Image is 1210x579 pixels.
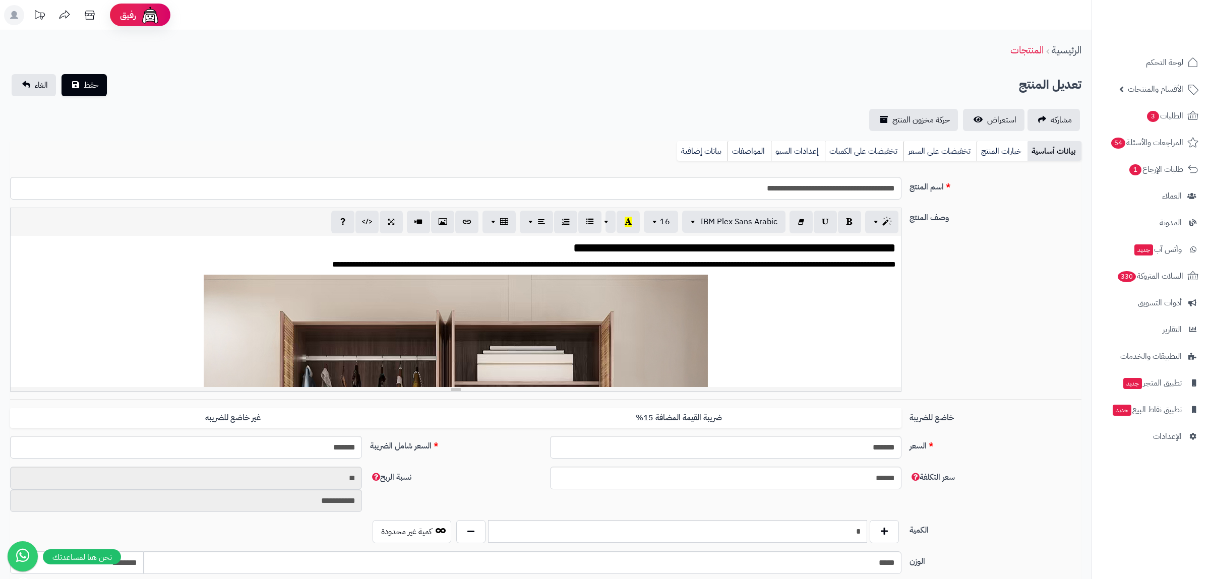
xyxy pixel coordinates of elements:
[660,216,670,228] span: 16
[1123,378,1142,389] span: جديد
[1128,82,1183,96] span: الأقسام والمنتجات
[27,5,52,28] a: تحديثات المنصة
[825,141,903,161] a: تخفيضات على الكميات
[987,114,1016,126] span: استعراض
[771,141,825,161] a: إعدادات السيو
[1098,317,1204,342] a: التقارير
[963,109,1024,131] a: استعراض
[1098,291,1204,315] a: أدوات التسويق
[728,141,771,161] a: المواصفات
[1098,344,1204,368] a: التطبيقات والخدمات
[1153,429,1182,443] span: الإعدادات
[905,177,1085,193] label: اسم المنتج
[140,5,160,25] img: ai-face.png
[1113,405,1131,416] span: جديد
[1117,271,1136,283] span: 330
[1098,237,1204,262] a: وآتس آبجديد
[1138,296,1182,310] span: أدوات التسويق
[905,436,1085,452] label: السعر
[1098,104,1204,128] a: الطلبات3
[1120,349,1182,363] span: التطبيقات والخدمات
[1163,323,1182,337] span: التقارير
[1010,42,1044,57] a: المنتجات
[1111,138,1126,149] span: 54
[1160,216,1182,230] span: المدونة
[1098,131,1204,155] a: المراجعات والأسئلة54
[370,471,411,483] span: نسبة الربح
[1117,269,1183,283] span: السلات المتروكة
[1027,141,1081,161] a: بيانات أساسية
[120,9,136,21] span: رفيق
[910,471,955,483] span: سعر التكلفة
[84,79,99,91] span: حفظ
[456,408,901,428] label: ضريبة القيمة المضافة 15%
[1129,164,1142,176] span: 1
[1112,403,1182,417] span: تطبيق نقاط البيع
[1052,42,1081,57] a: الرئيسية
[1134,244,1153,255] span: جديد
[1098,264,1204,288] a: السلات المتروكة330
[62,74,107,96] button: حفظ
[1146,109,1183,123] span: الطلبات
[1098,211,1204,235] a: المدونة
[905,208,1085,224] label: وصف المنتج
[366,436,546,452] label: السعر شامل الضريبة
[35,79,48,91] span: الغاء
[1098,398,1204,422] a: تطبيق نقاط البيعجديد
[905,408,1085,424] label: خاضع للضريبة
[905,551,1085,567] label: الوزن
[1098,424,1204,448] a: الإعدادات
[1110,136,1183,150] span: المراجعات والأسئلة
[1146,55,1183,70] span: لوحة التحكم
[1141,23,1200,44] img: logo-2.png
[1098,371,1204,395] a: تطبيق المتجرجديد
[644,211,678,233] button: 16
[1128,162,1183,176] span: طلبات الإرجاع
[677,141,728,161] a: بيانات إضافية
[12,74,56,96] a: الغاء
[892,114,950,126] span: حركة مخزون المنتج
[1098,157,1204,181] a: طلبات الإرجاع1
[1098,50,1204,75] a: لوحة التحكم
[1147,111,1160,122] span: 3
[1162,189,1182,203] span: العملاء
[1051,114,1072,126] span: مشاركه
[1133,242,1182,256] span: وآتس آب
[1098,184,1204,208] a: العملاء
[1019,75,1081,95] h2: تعديل المنتج
[903,141,977,161] a: تخفيضات على السعر
[700,216,777,228] span: IBM Plex Sans Arabic
[905,520,1085,536] label: الكمية
[977,141,1027,161] a: خيارات المنتج
[10,408,456,428] label: غير خاضع للضريبه
[682,211,785,233] button: IBM Plex Sans Arabic
[869,109,958,131] a: حركة مخزون المنتج
[1027,109,1080,131] a: مشاركه
[1122,376,1182,390] span: تطبيق المتجر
